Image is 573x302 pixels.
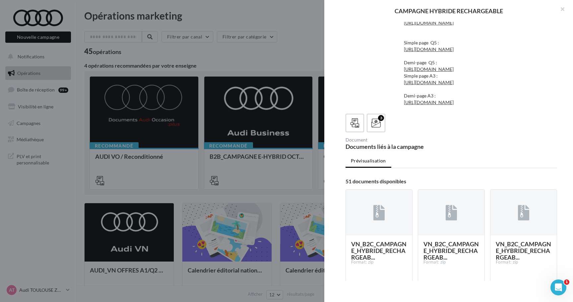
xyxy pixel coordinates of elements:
a: [URL][DOMAIN_NAME] [404,80,454,85]
span: VN_B2C_CAMPAGNE_HYBRIDE_RECHARGEAB... [423,240,479,261]
a: [URL][DOMAIN_NAME] [404,66,454,72]
div: Format: zip [351,259,407,265]
div: Simple page A3 : [404,73,552,79]
a: [URL][DOMAIN_NAME] [404,20,454,26]
span: 1 [564,279,569,285]
a: [URL][DOMAIN_NAME] [404,99,454,105]
a: [URL][DOMAIN_NAME] [404,46,454,52]
div: 3 [378,115,384,121]
span: VN_B2C_CAMPAGNE_HYBRIDE_RECHARGEAB... [496,240,551,261]
span: VN_B2C_CAMPAGNE_HYBRIDE_RECHARGEAB... [351,240,407,261]
div: CAMPAGNE HYBRIDE RECHARGEABLE [335,8,562,14]
iframe: Intercom live chat [550,279,566,295]
div: 51 documents disponibles [346,179,557,184]
div: Format: zip [423,259,479,265]
div: Document [346,138,449,142]
div: Demi-page A3 : [404,79,552,106]
div: Documents liés à la campagne [346,144,449,150]
div: Format: zip [496,259,551,265]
